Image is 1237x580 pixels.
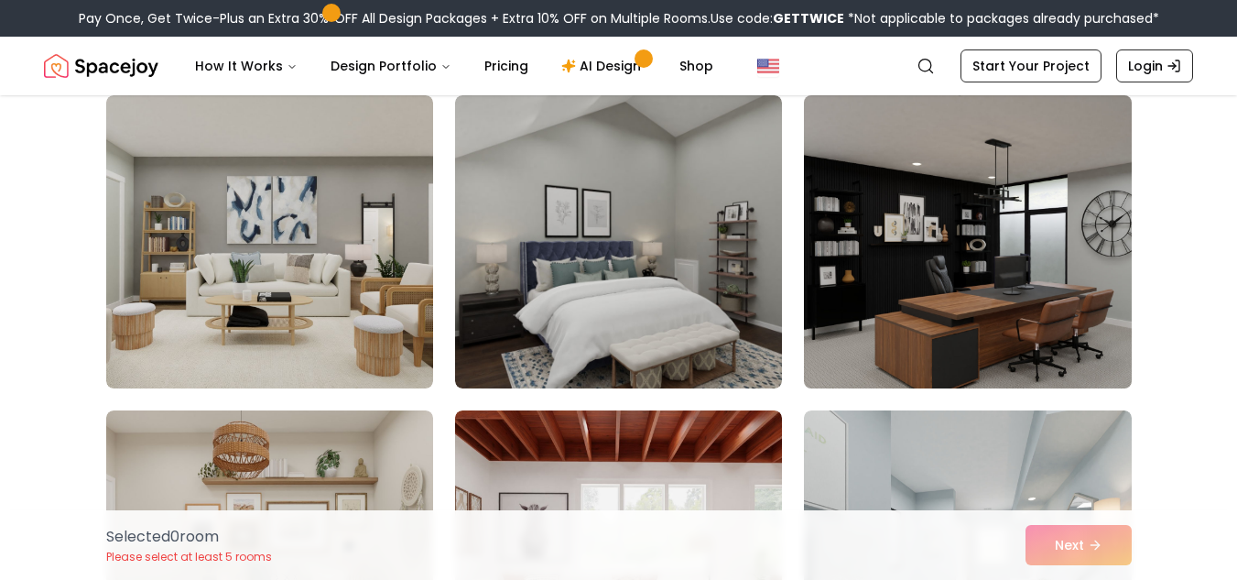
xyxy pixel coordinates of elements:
a: Spacejoy [44,48,158,84]
button: How It Works [180,48,312,84]
img: Room room-24 [796,88,1139,396]
a: Start Your Project [960,49,1101,82]
nav: Global [44,37,1193,95]
img: Spacejoy Logo [44,48,158,84]
nav: Main [180,48,728,84]
span: Use code: [711,9,844,27]
a: Shop [665,48,728,84]
div: Pay Once, Get Twice-Plus an Extra 30% OFF All Design Packages + Extra 10% OFF on Multiple Rooms. [79,9,1159,27]
a: AI Design [547,48,661,84]
p: Please select at least 5 rooms [106,550,272,564]
b: GETTWICE [773,9,844,27]
img: Room room-22 [106,95,433,388]
img: United States [757,55,779,77]
button: Design Portfolio [316,48,466,84]
p: Selected 0 room [106,526,272,548]
span: *Not applicable to packages already purchased* [844,9,1159,27]
a: Login [1116,49,1193,82]
img: Room room-23 [455,95,782,388]
a: Pricing [470,48,543,84]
